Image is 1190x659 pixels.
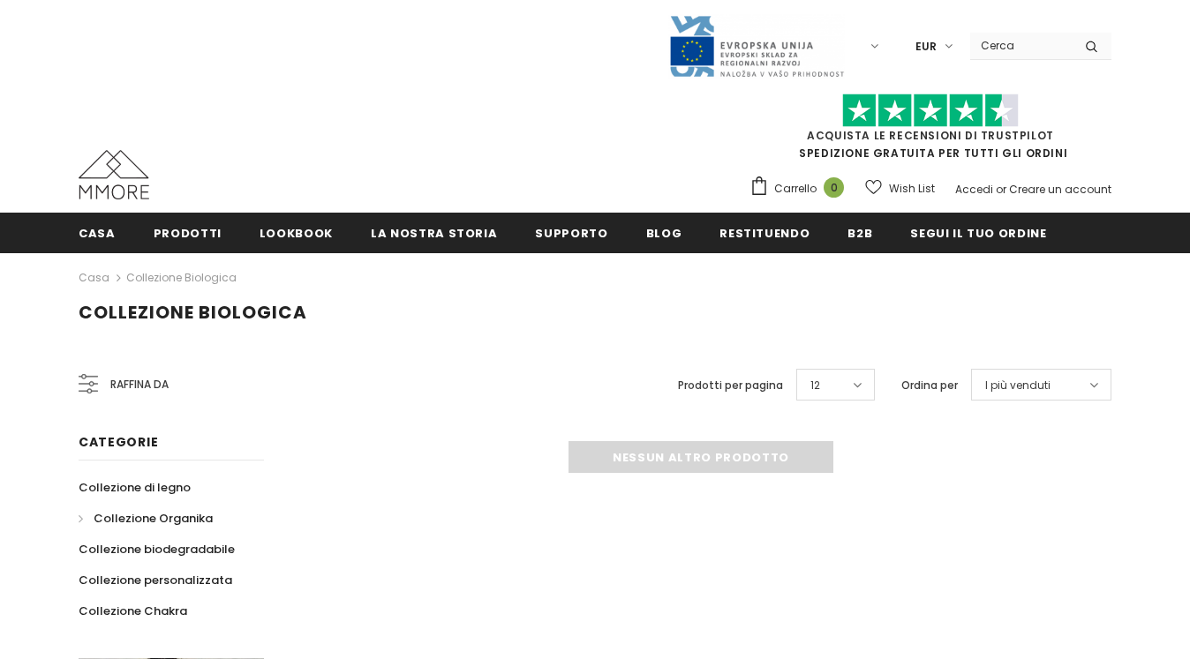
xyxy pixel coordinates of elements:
a: Javni Razpis [668,38,845,53]
span: SPEDIZIONE GRATUITA PER TUTTI GLI ORDINI [749,101,1111,161]
span: or [996,182,1006,197]
span: Wish List [889,180,935,198]
a: Collezione di legno [79,472,191,503]
span: Collezione Chakra [79,603,187,619]
a: Restituendo [719,213,810,252]
a: Casa [79,213,116,252]
span: Restituendo [719,225,810,242]
span: Carrello [774,180,817,198]
span: Prodotti [154,225,222,242]
span: Blog [646,225,682,242]
a: Blog [646,213,682,252]
span: supporto [535,225,607,242]
span: 12 [810,377,820,394]
span: I più venduti [985,377,1051,394]
a: Collezione biologica [126,270,237,285]
a: Collezione Chakra [79,595,187,626]
span: Casa [79,225,116,242]
a: La nostra storia [371,213,497,252]
img: Fidati di Pilot Stars [842,94,1019,128]
span: 0 [824,177,844,198]
a: Accedi [955,182,993,197]
span: Raffina da [110,375,169,394]
span: Categorie [79,433,158,451]
a: supporto [535,213,607,252]
a: Wish List [865,173,935,204]
a: B2B [847,213,872,252]
img: Javni Razpis [668,14,845,79]
span: Collezione di legno [79,479,191,496]
span: Segui il tuo ordine [910,225,1046,242]
label: Prodotti per pagina [678,377,783,394]
input: Search Site [970,33,1072,58]
a: Casa [79,267,109,288]
span: Lookbook [260,225,333,242]
a: Acquista le recensioni di TrustPilot [807,128,1054,143]
a: Collezione personalizzata [79,565,232,595]
a: Carrello 0 [749,176,853,202]
span: Collezione biodegradabile [79,541,235,558]
a: Collezione Organika [79,503,213,534]
span: Collezione personalizzata [79,572,232,588]
a: Segui il tuo ordine [910,213,1046,252]
a: Collezione biodegradabile [79,534,235,565]
span: B2B [847,225,872,242]
span: Collezione Organika [94,510,213,527]
a: Creare un account [1009,182,1111,197]
a: Prodotti [154,213,222,252]
img: Casi MMORE [79,150,149,199]
span: La nostra storia [371,225,497,242]
span: Collezione biologica [79,300,307,325]
label: Ordina per [901,377,958,394]
a: Lookbook [260,213,333,252]
span: EUR [915,38,937,56]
